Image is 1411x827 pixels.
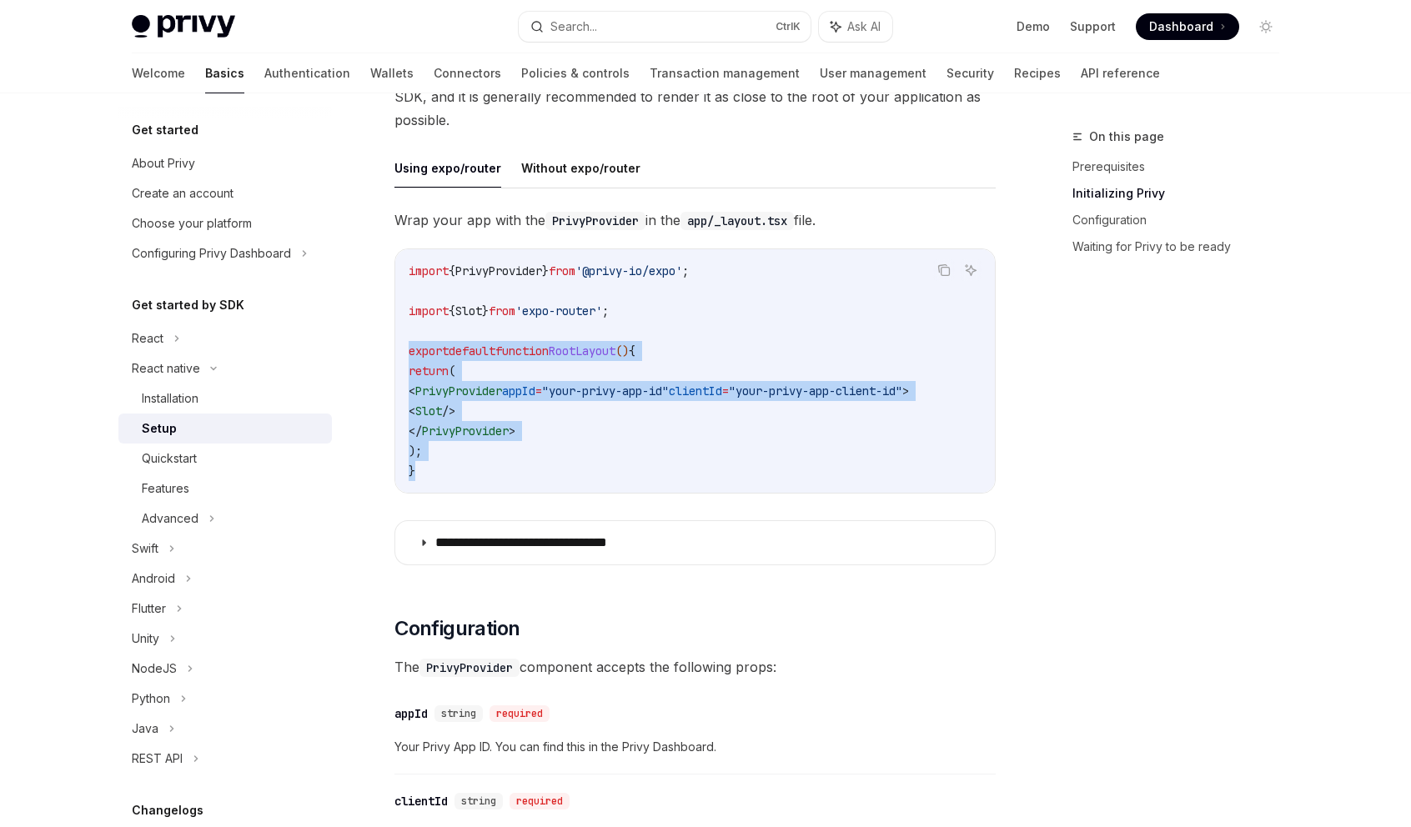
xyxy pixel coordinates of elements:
[132,659,177,679] div: NodeJS
[132,295,244,315] h5: Get started by SDK
[132,800,203,820] h5: Changelogs
[118,413,332,444] a: Setup
[960,259,982,281] button: Ask AI
[545,212,645,230] code: PrivyProvider
[118,178,332,208] a: Create an account
[132,689,170,709] div: Python
[682,263,689,278] span: ;
[409,303,449,318] span: import
[205,53,244,93] a: Basics
[669,383,722,398] span: clientId
[132,15,235,38] img: light logo
[132,213,252,233] div: Choose your platform
[602,303,609,318] span: ;
[519,12,811,42] button: Search...CtrlK
[441,707,476,720] span: string
[142,388,198,408] div: Installation
[819,12,892,42] button: Ask AI
[629,343,635,358] span: {
[521,53,630,93] a: Policies & controls
[1253,13,1279,40] button: Toggle dark mode
[118,148,332,178] a: About Privy
[847,18,881,35] span: Ask AI
[132,328,163,348] div: React
[461,794,496,808] span: string
[489,303,515,318] span: from
[449,303,455,318] span: {
[729,383,902,398] span: "your-privy-app-client-id"
[776,20,801,33] span: Ctrl K
[132,539,158,559] div: Swift
[1072,180,1293,207] a: Initializing Privy
[132,569,175,589] div: Android
[515,303,602,318] span: 'expo-router'
[549,263,575,278] span: from
[510,793,570,809] div: required
[1072,153,1293,180] a: Prerequisites
[409,343,449,358] span: export
[132,120,198,140] h5: Get started
[535,383,542,398] span: =
[455,303,482,318] span: Slot
[132,153,195,173] div: About Privy
[1081,53,1160,93] a: API reference
[409,263,449,278] span: import
[264,53,350,93] a: Authentication
[409,363,449,378] span: return
[419,659,520,677] code: PrivyProvider
[1136,13,1239,40] a: Dashboard
[142,449,197,469] div: Quickstart
[1072,233,1293,260] a: Waiting for Privy to be ready
[118,444,332,474] a: Quickstart
[118,383,332,413] a: Installation
[615,343,629,358] span: ()
[132,243,291,263] div: Configuring Privy Dashboard
[933,259,955,281] button: Copy the contents from the code block
[449,363,455,378] span: (
[142,479,189,499] div: Features
[118,208,332,238] a: Choose your platform
[132,53,185,93] a: Welcome
[132,358,200,378] div: React native
[542,263,549,278] span: }
[902,383,909,398] span: >
[542,383,669,398] span: "your-privy-app-id"
[394,208,996,232] span: Wrap your app with the in the file.
[132,749,183,769] div: REST API
[142,419,177,439] div: Setup
[409,464,415,479] span: }
[132,629,159,649] div: Unity
[650,53,800,93] a: Transaction management
[394,148,501,188] button: Using expo/router
[490,705,550,722] div: required
[1070,18,1116,35] a: Support
[1149,18,1213,35] span: Dashboard
[415,403,442,419] span: Slot
[509,424,515,439] span: >
[449,343,495,358] span: default
[1089,127,1164,147] span: On this page
[409,383,415,398] span: <
[820,53,926,93] a: User management
[1014,53,1061,93] a: Recipes
[132,599,166,619] div: Flutter
[118,474,332,504] a: Features
[722,383,729,398] span: =
[549,343,615,358] span: RootLayout
[394,705,428,722] div: appId
[394,655,996,679] span: The component accepts the following props:
[409,424,422,439] span: </
[502,383,535,398] span: appId
[442,403,455,419] span: />
[482,303,489,318] span: }
[132,719,158,739] div: Java
[1017,18,1050,35] a: Demo
[1072,207,1293,233] a: Configuration
[434,53,501,93] a: Connectors
[370,53,414,93] a: Wallets
[394,737,996,757] span: Your Privy App ID. You can find this in the Privy Dashboard.
[142,509,198,529] div: Advanced
[394,793,448,809] div: clientId
[575,263,682,278] span: '@privy-io/expo'
[409,444,422,459] span: );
